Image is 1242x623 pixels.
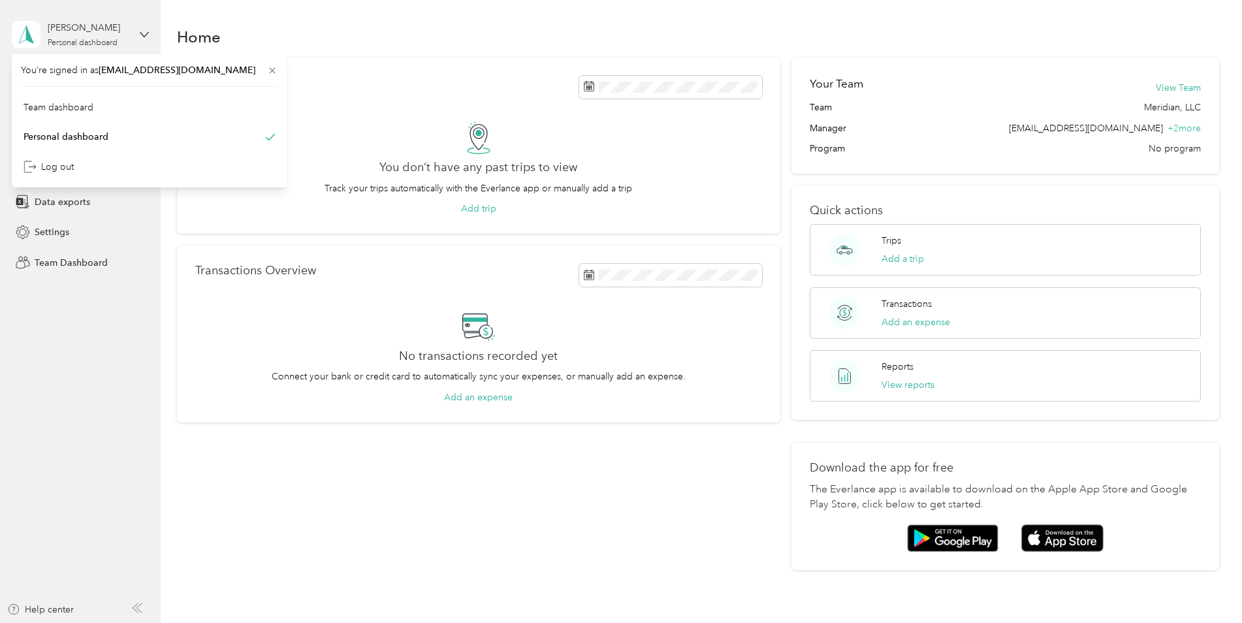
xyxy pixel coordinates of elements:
h2: Your Team [810,76,863,92]
span: + 2 more [1168,123,1201,134]
button: Add an expense [882,315,950,329]
p: Quick actions [810,204,1201,217]
p: Trips [882,234,901,248]
span: No program [1149,142,1201,155]
h2: You don’t have any past trips to view [379,161,577,174]
button: Add trip [461,202,496,216]
span: Settings [35,225,69,239]
span: Team [810,101,832,114]
span: Manager [810,121,846,135]
button: Add a trip [882,252,924,266]
img: App store [1021,524,1104,552]
p: Reports [882,360,914,374]
span: Data exports [35,195,90,209]
p: Download the app for free [810,461,1201,475]
span: You’re signed in as [21,63,278,77]
div: Log out [24,160,74,174]
div: Team dashboard [24,101,93,114]
p: Connect your bank or credit card to automatically sync your expenses, or manually add an expense. [272,370,686,383]
div: Personal dashboard [48,39,118,47]
span: Program [810,142,845,155]
img: Google play [907,524,998,552]
span: Meridian, LLC [1144,101,1201,114]
p: Transactions Overview [195,264,316,278]
h1: Home [177,30,221,44]
div: [PERSON_NAME] [48,21,129,35]
button: Add an expense [444,391,513,404]
iframe: Everlance-gr Chat Button Frame [1169,550,1242,623]
p: The Everlance app is available to download on the Apple App Store and Google Play Store, click be... [810,482,1201,513]
p: Transactions [882,297,932,311]
span: Team Dashboard [35,256,108,270]
p: Track your trips automatically with the Everlance app or manually add a trip [325,182,632,195]
span: [EMAIL_ADDRESS][DOMAIN_NAME] [1009,123,1163,134]
button: View Team [1156,81,1201,95]
button: Help center [7,603,74,616]
button: View reports [882,378,934,392]
div: Personal dashboard [24,130,108,144]
span: [EMAIL_ADDRESS][DOMAIN_NAME] [99,65,255,76]
h2: No transactions recorded yet [399,349,558,363]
